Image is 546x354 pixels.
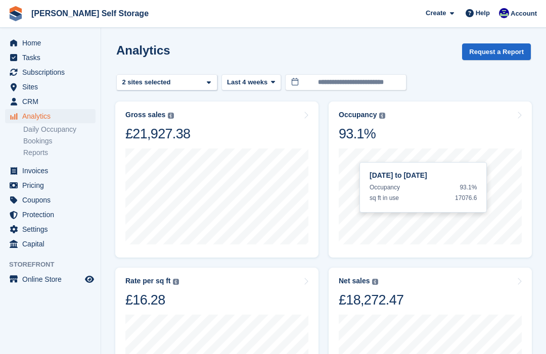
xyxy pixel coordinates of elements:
[22,193,83,207] span: Coupons
[22,50,83,65] span: Tasks
[426,8,446,18] span: Create
[5,94,96,109] a: menu
[5,80,96,94] a: menu
[339,125,385,142] div: 93.1%
[5,178,96,192] a: menu
[23,136,96,146] a: Bookings
[379,113,385,119] img: icon-info-grey-7440780725fd019a000dd9b08b2336e03edf1995a4989e88bcd33f0948082b44.svg
[462,43,531,60] button: Request a Report
[83,273,96,285] a: Preview store
[339,277,370,285] div: Net sales
[221,74,281,91] button: Last 4 weeks
[5,109,96,123] a: menu
[168,113,174,119] img: icon-info-grey-7440780725fd019a000dd9b08b2336e03edf1995a4989e88bcd33f0948082b44.svg
[22,272,83,286] span: Online Store
[22,36,83,50] span: Home
[339,111,377,119] div: Occupancy
[173,279,179,285] img: icon-info-grey-7440780725fd019a000dd9b08b2336e03edf1995a4989e88bcd33f0948082b44.svg
[5,237,96,251] a: menu
[8,6,23,21] img: stora-icon-8386f47178a22dfd0bd8f6a31ec36ba5ce8667c1dd55bd0f319d3a0aa187defe.svg
[5,36,96,50] a: menu
[125,291,179,309] div: £16.28
[23,125,96,134] a: Daily Occupancy
[5,164,96,178] a: menu
[120,77,174,87] div: 2 sites selected
[476,8,490,18] span: Help
[125,277,170,285] div: Rate per sq ft
[5,208,96,222] a: menu
[22,164,83,178] span: Invoices
[5,50,96,65] a: menu
[22,109,83,123] span: Analytics
[511,9,537,19] span: Account
[5,65,96,79] a: menu
[9,260,101,270] span: Storefront
[22,208,83,222] span: Protection
[116,43,170,57] h2: Analytics
[5,272,96,286] a: menu
[22,65,83,79] span: Subscriptions
[5,222,96,236] a: menu
[125,111,165,119] div: Gross sales
[5,193,96,207] a: menu
[499,8,509,18] img: Justin Farthing
[22,178,83,192] span: Pricing
[339,291,403,309] div: £18,272.47
[22,237,83,251] span: Capital
[22,80,83,94] span: Sites
[372,279,378,285] img: icon-info-grey-7440780725fd019a000dd9b08b2336e03edf1995a4989e88bcd33f0948082b44.svg
[125,125,190,142] div: £21,927.38
[27,5,153,22] a: [PERSON_NAME] Self Storage
[227,77,267,87] span: Last 4 weeks
[22,94,83,109] span: CRM
[22,222,83,236] span: Settings
[23,148,96,158] a: Reports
